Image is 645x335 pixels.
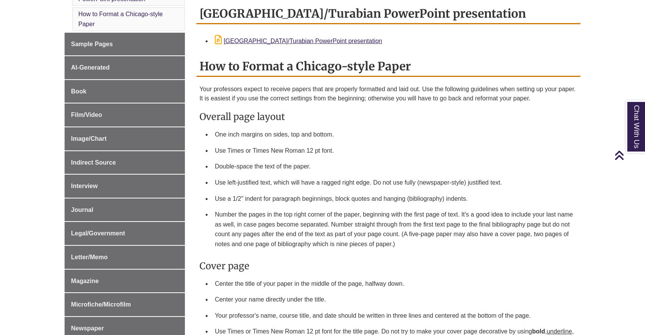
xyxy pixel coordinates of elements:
a: Book [65,80,185,103]
span: AI-Generated [71,64,110,71]
span: Image/Chart [71,135,106,142]
h3: Cover page [199,260,577,272]
li: One inch margins on sides, top and bottom. [212,127,577,143]
a: [GEOGRAPHIC_DATA]/Turabian PowerPoint presentation [215,38,382,44]
a: Letter/Memo [65,246,185,269]
span: Film/Video [71,112,102,118]
li: Center your name directly under the title. [212,292,577,308]
a: Back to Top [614,150,643,160]
span: Legal/Government [71,230,125,237]
li: Number the pages in the top right corner of the paper, beginning with the first page of text. It'... [212,207,577,252]
span: Magazine [71,278,99,284]
a: Interview [65,175,185,198]
a: Microfiche/Microfilm [65,293,185,316]
a: Sample Pages [65,33,185,56]
a: Magazine [65,270,185,293]
li: Use left-justified text, which will have a ragged right edge. Do not use fully (newspaper-style) ... [212,175,577,191]
span: Letter/Memo [71,254,108,260]
li: Your professor's name, course title, and date should be written in three lines and centered at th... [212,308,577,324]
li: Double-space the text of the paper. [212,158,577,175]
a: Legal/Government [65,222,185,245]
h2: [GEOGRAPHIC_DATA]/Turabian PowerPoint presentation [196,4,580,24]
a: How to Format a Chicago-style Paper [78,11,163,27]
span: Microfiche/Microfilm [71,301,131,308]
li: Use a 1/2" indent for paragraph beginnings, block quotes and hanging (bibliography) indents. [212,191,577,207]
a: AI-Generated [65,56,185,79]
h3: Overall page layout [199,111,577,123]
span: Newspaper [71,325,104,332]
strong: bold [532,328,545,335]
a: Indirect Source [65,151,185,174]
span: Indirect Source [71,159,116,166]
li: Use Times or Times New Roman 12 pt font. [212,143,577,159]
span: Interview [71,183,98,189]
a: Image/Chart [65,127,185,150]
h2: How to Format a Chicago-style Paper [196,57,580,77]
p: Your professors expect to receive papers that are properly formatted and laid out. Use the follow... [199,85,577,103]
span: Journal [71,207,93,213]
a: Film/Video [65,103,185,127]
li: Center the title of your paper in the middle of the page, halfway down. [212,276,577,292]
span: underline [547,328,572,335]
a: Journal [65,198,185,222]
span: Sample Pages [71,41,113,47]
span: Book [71,88,86,95]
